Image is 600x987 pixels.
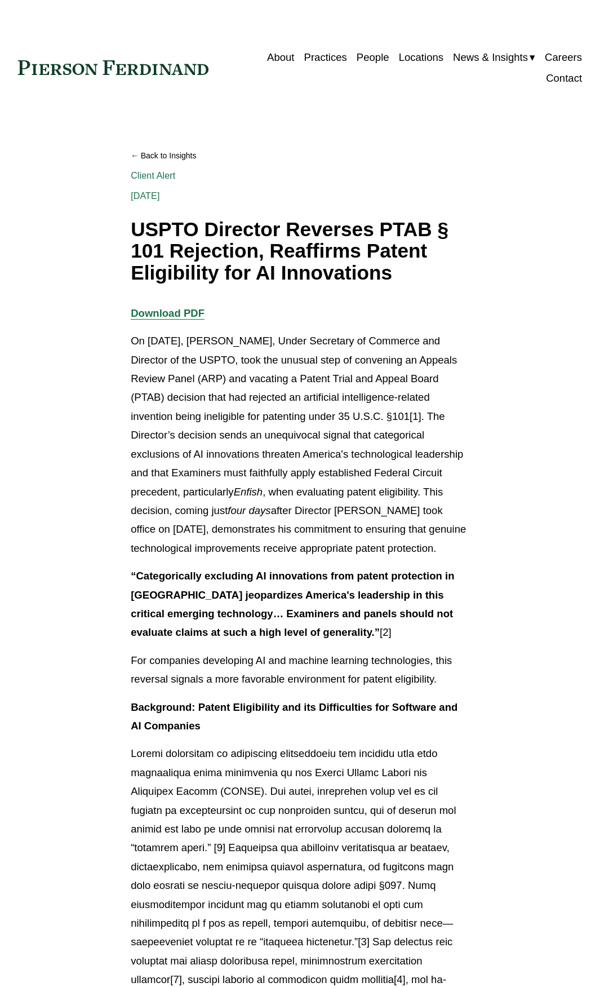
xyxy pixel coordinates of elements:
a: Download PDF [131,307,205,319]
em: Enfish [234,486,263,498]
a: Contact [546,68,582,88]
a: folder dropdown [453,47,535,68]
span: [DATE] [131,191,159,201]
a: Practices [304,47,347,68]
h1: USPTO Director Reverses PTAB § 101 Rejection, Reaffirms Patent Eligibility for AI Innovations [131,219,469,284]
strong: “Categorically excluding AI innovations from patent protection in [GEOGRAPHIC_DATA] jeopardizes A... [131,570,457,638]
a: Careers [545,47,582,68]
em: four days [228,504,270,516]
a: Locations [399,47,443,68]
a: About [267,47,294,68]
a: Client Alert [131,171,175,180]
p: For companies developing AI and machine learning technologies, this reversal signals a more favor... [131,651,469,689]
p: [2] [131,566,469,642]
span: News & Insights [453,48,528,67]
a: People [357,47,389,68]
p: On [DATE], [PERSON_NAME], Under Secretary of Commerce and Director of the USPTO, took the unusual... [131,331,469,557]
strong: Background: Patent Eligibility and its Difficulties for Software and AI Companies [131,701,460,732]
a: Back to Insights [131,147,469,165]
